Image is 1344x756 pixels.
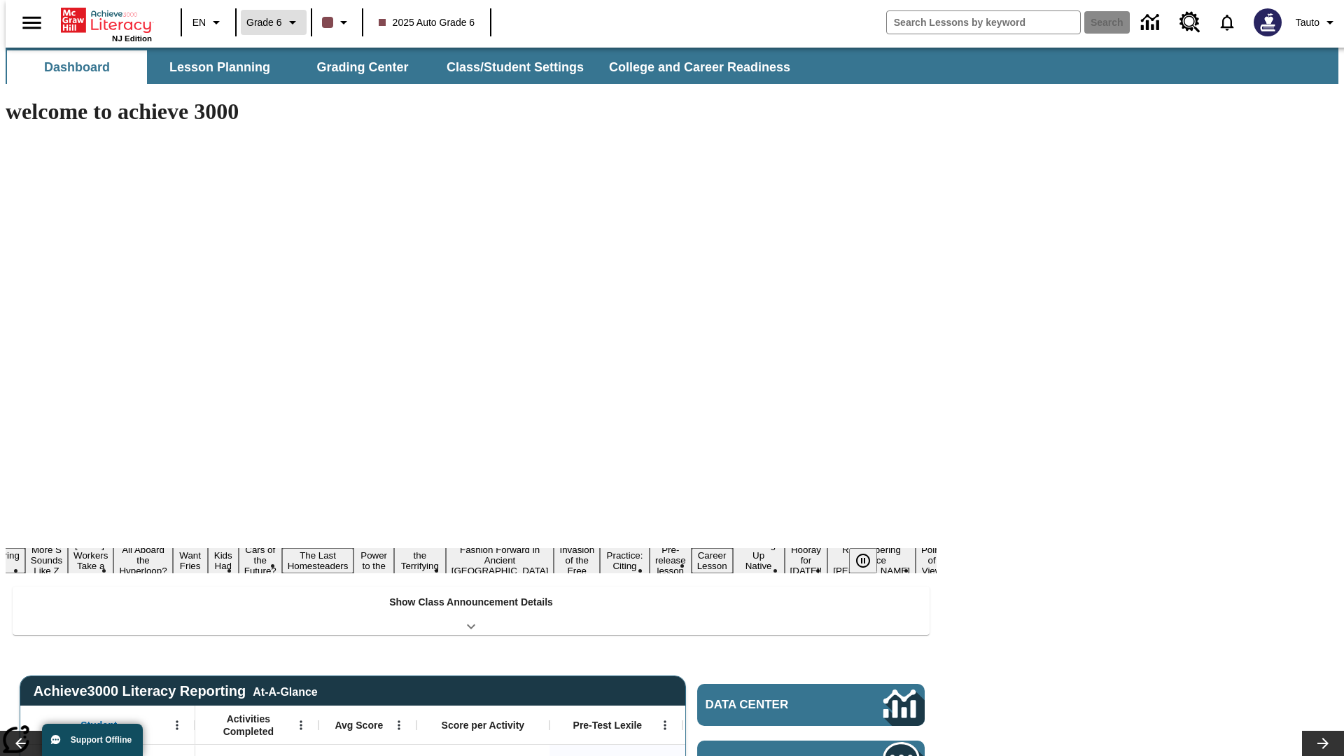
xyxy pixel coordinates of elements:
a: Data Center [1133,3,1171,42]
button: Slide 6 Dirty Jobs Kids Had To Do [208,527,239,594]
button: Open Menu [388,715,409,736]
a: Resource Center, Will open in new tab [1171,3,1209,41]
button: Slide 10 Attack of the Terrifying Tomatoes [394,538,446,584]
button: Slide 5 Do You Want Fries With That? [173,527,208,594]
button: Pause [849,548,877,573]
button: Slide 19 Point of View [916,542,948,578]
button: Grade: Grade 6, Select a grade [241,10,307,35]
img: Avatar [1254,8,1282,36]
span: EN [192,15,206,30]
div: SubNavbar [6,50,803,84]
button: Open side menu [11,2,52,43]
button: Slide 12 The Invasion of the Free CD [554,532,600,589]
button: Language: EN, Select a language [186,10,231,35]
span: Achieve3000 Literacy Reporting [34,683,318,699]
div: Pause [849,548,891,573]
span: Pre-Test Lexile [573,719,643,731]
button: Open Menu [167,715,188,736]
div: Home [61,5,152,43]
button: Open Menu [290,715,311,736]
span: Avg Score [335,719,383,731]
button: Dashboard [7,50,147,84]
button: Select a new avatar [1245,4,1290,41]
button: Slide 15 Career Lesson [692,548,733,573]
button: Slide 2 More S Sounds Like Z [25,542,68,578]
button: Grading Center [293,50,433,84]
p: Show Class Announcement Details [389,595,553,610]
a: Home [61,6,152,34]
button: Lesson carousel, Next [1302,731,1344,756]
span: NJ Edition [112,34,152,43]
button: Slide 8 The Last Homesteaders [282,548,354,573]
span: Student [80,719,117,731]
button: College and Career Readiness [598,50,801,84]
span: Tauto [1296,15,1319,30]
div: Show Class Announcement Details [13,587,930,635]
button: Slide 13 Mixed Practice: Citing Evidence [600,538,650,584]
input: search field [887,11,1080,34]
button: Profile/Settings [1290,10,1344,35]
span: Data Center [706,698,836,712]
div: SubNavbar [6,48,1338,84]
button: Open Menu [654,715,675,736]
span: Support Offline [71,735,132,745]
button: Slide 16 Cooking Up Native Traditions [733,538,785,584]
button: Class/Student Settings [435,50,595,84]
a: Notifications [1209,4,1245,41]
button: Slide 4 All Aboard the Hyperloop? [113,542,172,578]
button: Support Offline [42,724,143,756]
h1: welcome to achieve 3000 [6,99,937,125]
span: 2025 Auto Grade 6 [379,15,475,30]
a: Data Center [697,684,925,726]
button: Slide 9 Solar Power to the People [353,538,394,584]
div: At-A-Glance [253,683,317,699]
button: Slide 11 Fashion Forward in Ancient Rome [446,542,554,578]
button: Slide 14 Pre-release lesson [650,542,692,578]
button: Slide 17 Hooray for Constitution Day! [785,542,828,578]
button: Lesson Planning [150,50,290,84]
span: Activities Completed [202,713,295,738]
span: Grade 6 [246,15,282,30]
span: Score per Activity [442,719,525,731]
button: Slide 18 Remembering Justice O'Connor [827,542,916,578]
button: Slide 3 Labor Day: Workers Take a Stand [68,538,113,584]
button: Slide 7 Cars of the Future? [239,542,282,578]
button: Class color is dark brown. Change class color [316,10,358,35]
